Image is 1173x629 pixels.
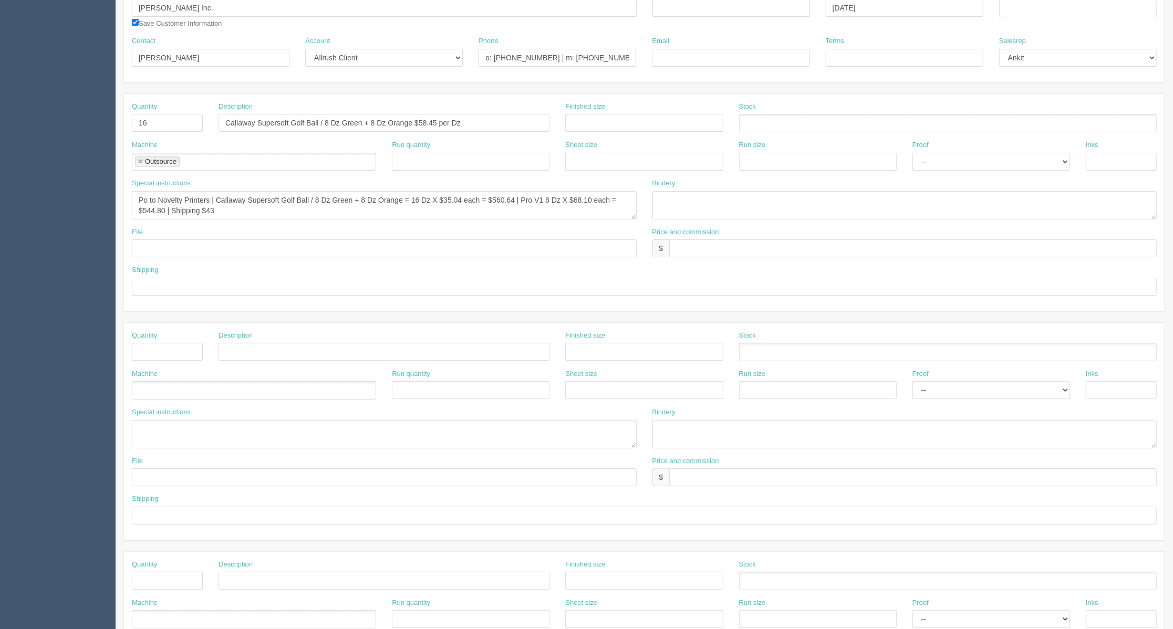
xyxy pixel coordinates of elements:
label: Description [219,331,253,341]
label: Run quantity [392,140,430,150]
label: Proof [912,598,929,608]
label: Inks [1086,369,1098,379]
label: Salesrep [999,36,1026,46]
label: Account [305,36,330,46]
div: $ [652,239,670,257]
label: Bindery [652,407,676,417]
label: Phone [479,36,499,46]
label: Run size [739,140,766,150]
label: Shipping [132,265,159,275]
label: Contact [132,36,155,46]
label: Special instructions [132,407,191,417]
label: Quantity [132,102,157,112]
label: Run size [739,598,766,608]
label: Email [652,36,669,46]
label: Description [219,102,253,112]
label: Run size [739,369,766,379]
label: Terms [826,36,844,46]
label: Sheet size [565,598,597,608]
label: Price and commission [652,227,719,237]
label: Shipping [132,494,159,504]
label: Stock [739,102,756,112]
label: Machine [132,140,158,150]
label: Machine [132,369,158,379]
label: Proof [912,369,929,379]
label: Finished size [565,331,605,341]
label: Stock [739,560,756,570]
label: Inks [1086,598,1098,608]
label: File [132,456,143,466]
label: Proof [912,140,929,150]
label: Special instructions [132,179,191,188]
label: Description [219,560,253,570]
div: Outsource [145,158,177,165]
label: Machine [132,598,158,608]
label: Stock [739,331,756,341]
label: File [132,227,143,237]
label: Run quantity [392,369,430,379]
label: Sheet size [565,140,597,150]
label: Quantity [132,560,157,570]
label: Finished size [565,560,605,570]
label: Finished size [565,102,605,112]
label: Inks [1086,140,1098,150]
label: Quantity [132,331,157,341]
label: Price and commission [652,456,719,466]
div: $ [652,468,670,486]
label: Sheet size [565,369,597,379]
label: Run quantity [392,598,430,608]
label: Bindery [652,179,676,188]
